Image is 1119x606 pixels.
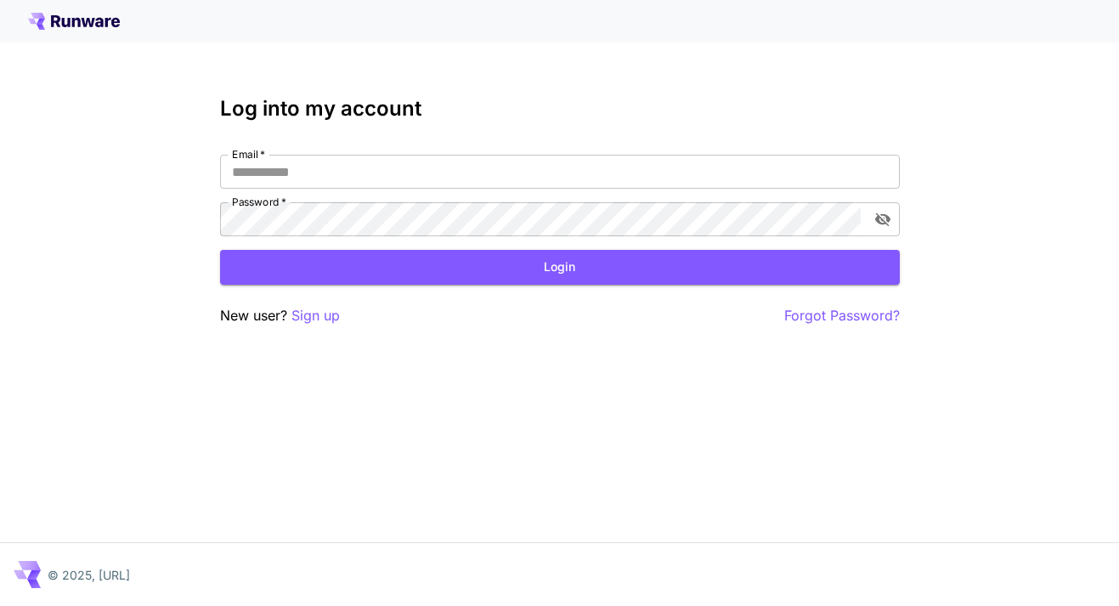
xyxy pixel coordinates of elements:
p: New user? [220,305,340,326]
button: Forgot Password? [784,305,900,326]
label: Email [232,147,265,161]
label: Password [232,195,286,209]
h3: Log into my account [220,97,900,121]
button: Login [220,250,900,285]
button: toggle password visibility [868,204,898,235]
button: Sign up [291,305,340,326]
p: © 2025, [URL] [48,566,130,584]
